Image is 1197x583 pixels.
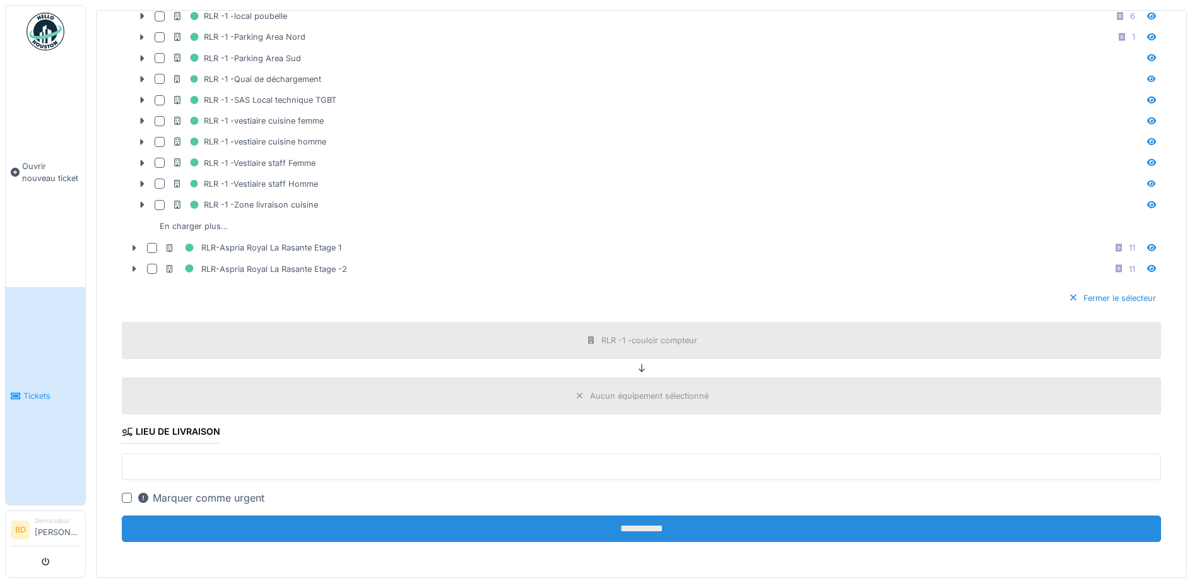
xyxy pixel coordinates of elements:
span: Ouvrir nouveau ticket [22,160,80,184]
div: RLR-Aspria Royal La Rasante Etage 1 [165,240,341,256]
li: [PERSON_NAME] [35,516,80,543]
img: Badge_color-CXgf-gQk.svg [27,13,64,50]
div: RLR -1 -vestiaire cuisine femme [172,113,324,129]
span: Tickets [23,390,80,402]
div: RLR -1 -vestiaire cuisine homme [172,134,326,150]
div: En charger plus… [155,218,233,235]
div: RLR -1 -Vestiaire staff Homme [172,176,318,192]
li: BD [11,521,30,539]
div: 1 [1132,31,1135,43]
div: 6 [1130,10,1135,22]
div: Aucun équipement sélectionné [590,390,709,402]
div: RLR -1 -Zone livraison cuisine [172,197,318,213]
div: Fermer le sélecteur [1063,290,1161,307]
div: Marquer comme urgent [137,490,264,505]
div: RLR -1 -Vestiaire staff Femme [172,155,315,171]
div: RLR -1 -couloir compteur [601,334,697,346]
div: RLR -1 -Quai de déchargement [172,71,321,87]
div: RLR -1 -Parking Area Nord [172,29,305,45]
div: RLR-Aspria Royal La Rasante Etage -2 [165,261,347,277]
a: BD Demandeur[PERSON_NAME] [11,516,80,546]
div: RLR -1 -local poubelle [172,8,287,24]
a: Ouvrir nouveau ticket [6,57,85,287]
div: 11 [1129,242,1135,254]
div: RLR -1 -Parking Area Sud [172,50,301,66]
div: RLR -1 -SAS Local technique TGBT [172,92,336,108]
div: Lieu de livraison [122,422,220,444]
a: Tickets [6,287,85,505]
div: 11 [1129,263,1135,275]
div: Demandeur [35,516,80,526]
